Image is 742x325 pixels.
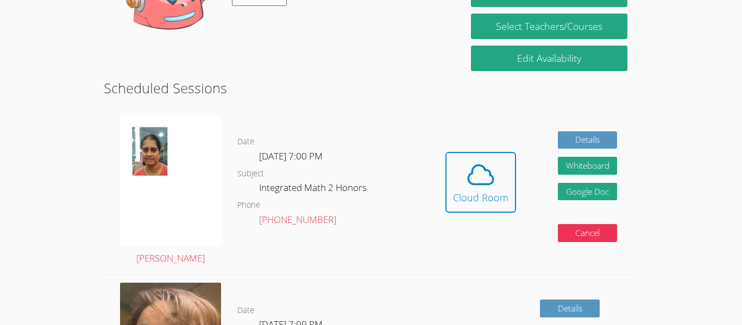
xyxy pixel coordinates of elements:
a: Details [540,299,600,317]
img: avatar.png [120,115,221,245]
a: Select Teachers/Courses [471,14,627,39]
span: [DATE] 7:00 PM [259,150,323,162]
dt: Date [237,304,254,317]
button: Cancel [558,224,618,242]
button: Whiteboard [558,157,618,175]
a: [PHONE_NUMBER] [259,213,336,226]
h2: Scheduled Sessions [104,78,638,98]
dd: Integrated Math 2 Honors [259,180,369,199]
dt: Phone [237,199,260,212]
a: Edit Availability [471,46,627,71]
a: Google Doc [558,183,618,201]
div: Cloud Room [453,190,508,205]
a: [PERSON_NAME] [120,115,221,266]
a: Details [558,131,618,149]
dt: Subject [237,167,264,181]
dt: Date [237,135,254,149]
button: Cloud Room [445,152,516,213]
